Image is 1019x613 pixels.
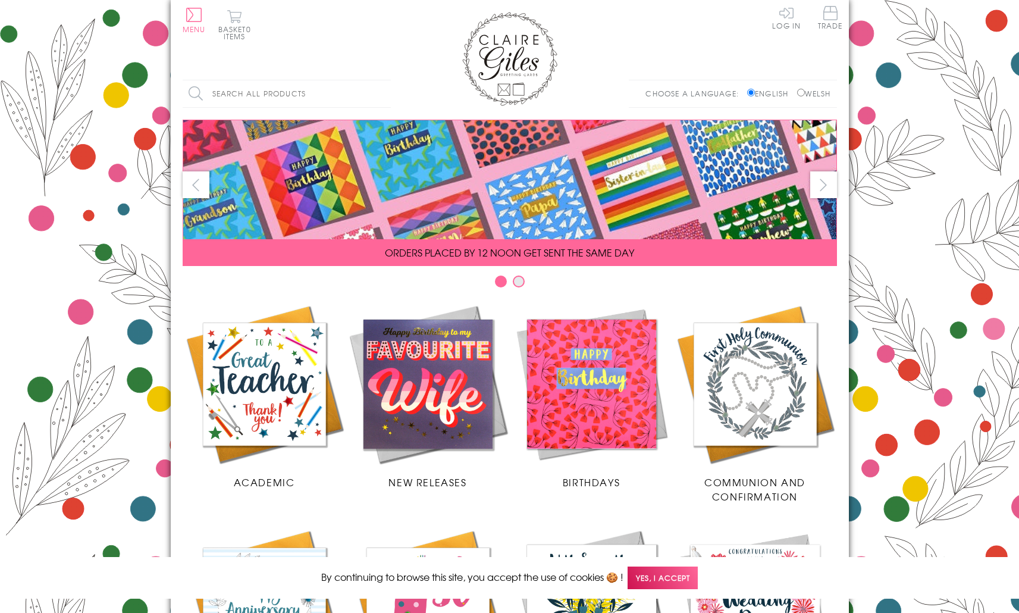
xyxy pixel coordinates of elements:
[772,6,801,29] a: Log In
[510,302,673,489] a: Birthdays
[183,275,837,293] div: Carousel Pagination
[234,475,295,489] span: Academic
[810,171,837,198] button: next
[747,89,755,96] input: English
[818,6,843,32] a: Trade
[563,475,620,489] span: Birthdays
[379,80,391,107] input: Search
[818,6,843,29] span: Trade
[224,24,251,42] span: 0 items
[704,475,805,503] span: Communion and Confirmation
[747,88,794,99] label: English
[183,80,391,107] input: Search all products
[797,88,831,99] label: Welsh
[218,10,251,40] button: Basket0 items
[513,276,525,287] button: Carousel Page 2
[797,89,805,96] input: Welsh
[183,8,206,33] button: Menu
[645,88,745,99] p: Choose a language:
[673,302,837,503] a: Communion and Confirmation
[495,276,507,287] button: Carousel Page 1 (Current Slide)
[183,171,209,198] button: prev
[346,302,510,489] a: New Releases
[183,302,346,489] a: Academic
[183,24,206,35] span: Menu
[628,567,698,590] span: Yes, I accept
[385,245,634,259] span: ORDERS PLACED BY 12 NOON GET SENT THE SAME DAY
[388,475,466,489] span: New Releases
[462,12,557,106] img: Claire Giles Greetings Cards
